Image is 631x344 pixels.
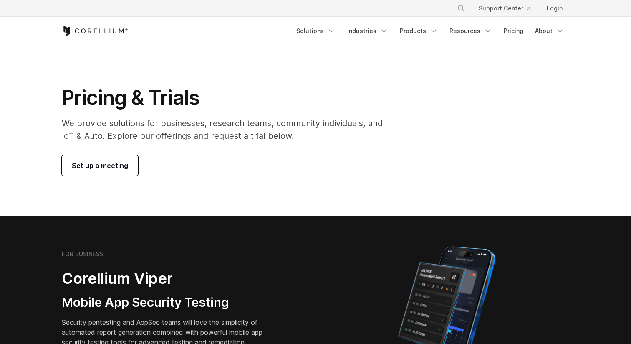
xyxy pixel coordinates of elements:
a: Pricing [499,23,528,38]
a: Solutions [291,23,341,38]
span: Set up a meeting [72,161,128,171]
h3: Mobile App Security Testing [62,295,275,311]
div: Navigation Menu [447,1,569,16]
div: Navigation Menu [291,23,569,38]
h2: Corellium Viper [62,269,275,288]
h6: FOR BUSINESS [62,250,103,258]
a: Industries [342,23,393,38]
a: Set up a meeting [62,155,138,176]
a: Login [540,1,569,16]
a: Support Center [472,1,537,16]
a: Resources [444,23,497,38]
p: We provide solutions for businesses, research teams, community individuals, and IoT & Auto. Explo... [62,117,394,142]
a: About [530,23,569,38]
h1: Pricing & Trials [62,85,394,110]
a: Corellium Home [62,26,128,36]
a: Products [395,23,443,38]
button: Search [454,1,469,16]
